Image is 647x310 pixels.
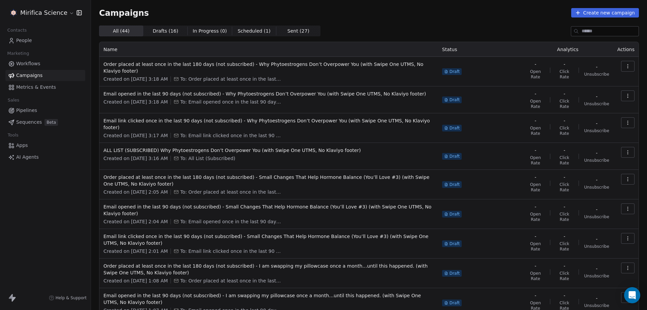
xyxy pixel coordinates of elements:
[5,35,85,46] a: People
[16,107,37,114] span: Pipelines
[526,69,545,80] span: Open Rate
[450,211,460,217] span: Draft
[99,8,149,17] span: Campaigns
[526,241,545,252] span: Open Rate
[535,90,536,97] span: -
[450,182,460,187] span: Draft
[535,174,536,181] span: -
[450,241,460,246] span: Draft
[103,90,434,97] span: Email opened in the last 90 days (not subscribed) - Why Phytoestrogens Don’t Overpower You (with ...
[180,132,281,139] span: To: Email link clicked once in the last 90 days (not subscribed)
[103,132,168,139] span: Created on [DATE] 3:17 AM
[49,295,87,301] a: Help & Support
[450,69,460,74] span: Draft
[287,28,309,35] span: Sent ( 27 )
[180,248,281,255] span: To: Email link clicked once in the last 90 days (not subscribed)
[596,93,597,100] span: -
[584,244,609,249] span: Unsubscribe
[596,295,597,302] span: -
[584,158,609,163] span: Unsubscribe
[20,8,67,17] span: Mirifica Science
[535,147,536,154] span: -
[5,130,21,140] span: Tools
[450,97,460,103] span: Draft
[4,25,30,35] span: Contacts
[103,155,168,162] span: Created on [DATE] 3:16 AM
[526,211,545,222] span: Open Rate
[153,28,178,35] span: Drafts ( 16 )
[16,60,40,67] span: Workflows
[584,128,609,133] span: Unsubscribe
[180,76,281,82] span: To: Order placed at least once in the last 180 days (not subscribed)
[563,61,565,68] span: -
[103,99,168,105] span: Created on [DATE] 3:18 AM
[5,117,85,128] a: SequencesBeta
[5,70,85,81] a: Campaigns
[103,147,434,154] span: ALL LIST (SUBSCRIBED) Why Phytoestrogens Don’t Overpower You (with Swipe One UTMS, No Klaviyo foo...
[526,182,545,193] span: Open Rate
[103,203,434,217] span: Email opened in the last 90 days (not subscribed) - Small Changes That Help Hormone Balance (You’...
[193,28,227,35] span: In Progress ( 0 )
[556,211,573,222] span: Click Rate
[103,263,434,276] span: Order placed at least once in the last 180 days (not subscribed) - I am swapping my pillowcase on...
[5,95,22,105] span: Sales
[556,99,573,109] span: Click Rate
[238,28,271,35] span: Scheduled ( 1 )
[16,37,32,44] span: People
[535,117,536,124] span: -
[180,218,281,225] span: To: Email opened once in the last 90 days (not subscribed)
[103,233,434,246] span: Email link clicked once in the last 90 days (not subscribed) - Small Changes That Help Hormone Ba...
[596,206,597,213] span: -
[103,189,168,195] span: Created on [DATE] 2:05 AM
[16,84,56,91] span: Metrics & Events
[596,64,597,70] span: -
[438,42,522,57] th: Status
[584,214,609,220] span: Unsubscribe
[596,236,597,242] span: -
[16,142,28,149] span: Apps
[563,147,565,154] span: -
[103,292,434,306] span: Email opened in the last 90 days (not subscribed) - I am swapping my pillowcase once a month…unti...
[596,177,597,183] span: -
[180,155,235,162] span: To: All List (Subscribed)
[556,241,573,252] span: Click Rate
[563,233,565,240] span: -
[584,101,609,107] span: Unsubscribe
[535,203,536,210] span: -
[584,303,609,308] span: Unsubscribe
[99,42,438,57] th: Name
[103,61,434,74] span: Order placed at least once in the last 180 days (not subscribed) - Why Phytoestrogens Don’t Overp...
[556,182,573,193] span: Click Rate
[556,69,573,80] span: Click Rate
[563,292,565,299] span: -
[16,119,42,126] span: Sequences
[571,8,639,17] button: Create new campaign
[103,218,168,225] span: Created on [DATE] 2:04 AM
[5,140,85,151] a: Apps
[584,273,609,279] span: Unsubscribe
[596,150,597,156] span: -
[103,174,434,187] span: Order placed at least once in the last 180 days (not subscribed) - Small Changes That Help Hormon...
[596,120,597,127] span: -
[584,185,609,190] span: Unsubscribe
[526,271,545,281] span: Open Rate
[526,155,545,166] span: Open Rate
[563,117,565,124] span: -
[103,76,168,82] span: Created on [DATE] 3:18 AM
[16,72,42,79] span: Campaigns
[535,233,536,240] span: -
[526,99,545,109] span: Open Rate
[563,90,565,97] span: -
[450,154,460,159] span: Draft
[180,99,281,105] span: To: Email opened once in the last 90 days (not subscribed)
[535,292,536,299] span: -
[563,263,565,269] span: -
[5,82,85,93] a: Metrics & Events
[450,125,460,131] span: Draft
[4,48,32,59] span: Marketing
[613,42,639,57] th: Actions
[535,61,536,68] span: -
[180,277,281,284] span: To: Order placed at least once in the last 180 days (not subscribed)
[5,58,85,69] a: Workflows
[556,155,573,166] span: Click Rate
